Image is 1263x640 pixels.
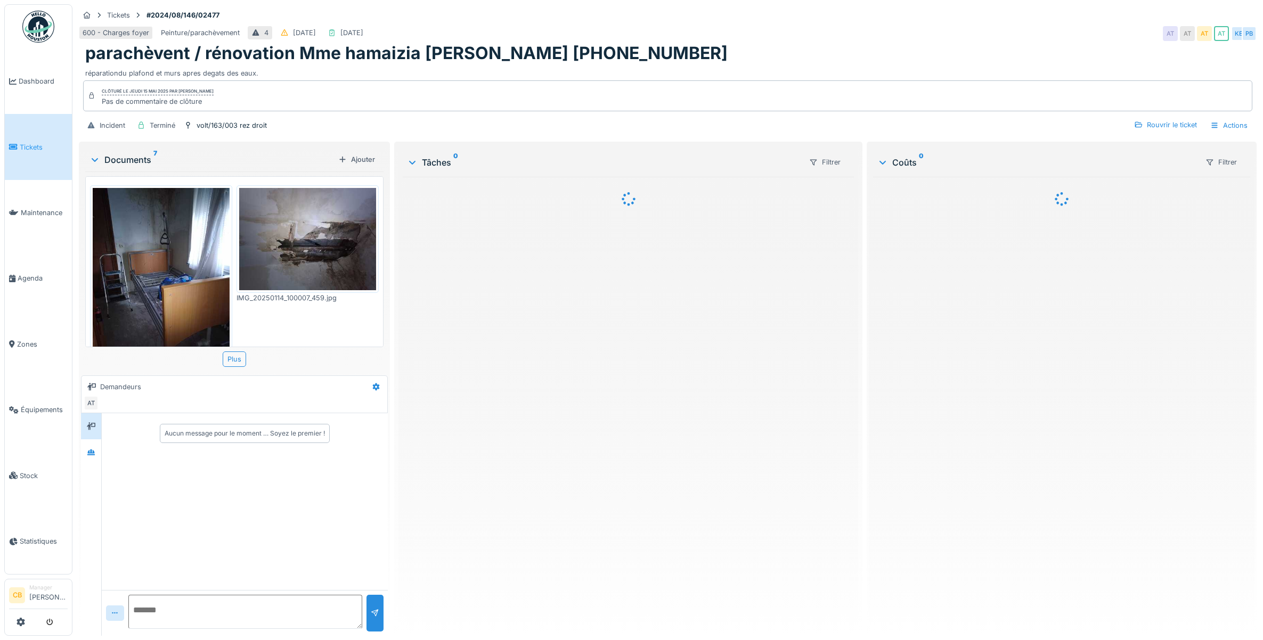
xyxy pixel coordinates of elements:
[150,120,175,130] div: Terminé
[142,10,224,20] strong: #2024/08/146/02477
[1214,26,1229,41] div: AT
[100,120,125,130] div: Incident
[89,153,334,166] div: Documents
[102,96,214,106] div: Pas de commentaire de clôture
[165,429,325,438] div: Aucun message pour le moment … Soyez le premier !
[20,471,68,481] span: Stock
[107,10,130,20] div: Tickets
[340,28,363,38] div: [DATE]
[29,584,68,606] li: [PERSON_NAME]
[1205,118,1252,133] div: Actions
[84,396,99,411] div: AT
[1231,26,1246,41] div: KE
[18,273,68,283] span: Agenda
[804,154,845,170] div: Filtrer
[5,508,72,574] a: Statistiques
[1180,26,1195,41] div: AT
[9,584,68,609] a: CB Manager[PERSON_NAME]
[153,153,157,166] sup: 7
[223,351,246,367] div: Plus
[17,339,68,349] span: Zones
[1201,154,1242,170] div: Filtrer
[19,76,68,86] span: Dashboard
[453,156,458,169] sup: 0
[5,180,72,245] a: Maintenance
[5,48,72,114] a: Dashboard
[5,245,72,311] a: Agenda
[239,188,376,291] img: h8ljvx89ptdbvbaxd8pwi3siymd1
[334,152,379,167] div: Ajouter
[5,442,72,508] a: Stock
[21,208,68,218] span: Maintenance
[197,120,267,130] div: volt/163/003 rez droit
[5,377,72,442] a: Équipements
[9,587,25,603] li: CB
[877,156,1196,169] div: Coûts
[1163,26,1178,41] div: AT
[919,156,924,169] sup: 0
[20,536,68,546] span: Statistiques
[29,584,68,592] div: Manager
[1130,118,1201,132] div: Rouvrir le ticket
[83,28,149,38] div: 600 - Charges foyer
[237,293,379,303] div: IMG_20250114_100007_459.jpg
[5,114,72,179] a: Tickets
[161,28,240,38] div: Peinture/parachèvement
[21,405,68,415] span: Équipements
[1242,26,1257,41] div: PB
[293,28,316,38] div: [DATE]
[20,142,68,152] span: Tickets
[93,188,230,370] img: vil5xoi1ldn5b1cerznp54opphqc
[85,43,728,63] h1: parachèvent / rénovation Mme hamaizia [PERSON_NAME] [PHONE_NUMBER]
[102,88,214,95] div: Clôturé le jeudi 15 mai 2025 par [PERSON_NAME]
[22,11,54,43] img: Badge_color-CXgf-gQk.svg
[85,64,1250,78] div: réparationdu plafond et murs apres degats des eaux.
[100,382,141,392] div: Demandeurs
[264,28,268,38] div: 4
[1197,26,1212,41] div: AT
[5,311,72,377] a: Zones
[407,156,801,169] div: Tâches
